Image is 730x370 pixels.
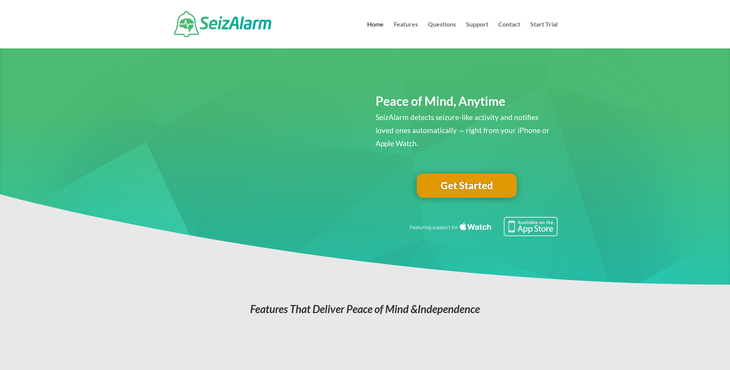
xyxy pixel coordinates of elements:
[376,113,550,148] span: SeizAlarm detects seizure-like activity and notifies loved ones automatically — right from your i...
[174,11,271,37] img: SeizAlarm
[376,93,505,108] span: Peace of Mind, Anytime
[530,22,558,48] a: Start Trial
[428,22,456,48] a: Questions
[498,22,520,48] a: Contact
[417,173,517,198] a: Get Started
[394,22,418,48] a: Features
[250,302,480,315] em: Features That Deliver Peace of Mind &
[408,217,558,236] img: Seizure detection available in the Apple App Store.
[367,22,384,48] a: Home
[466,22,488,48] a: Support
[418,302,480,315] span: Independence
[408,229,558,238] a: Featuring seizure detection support for the Apple Watch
